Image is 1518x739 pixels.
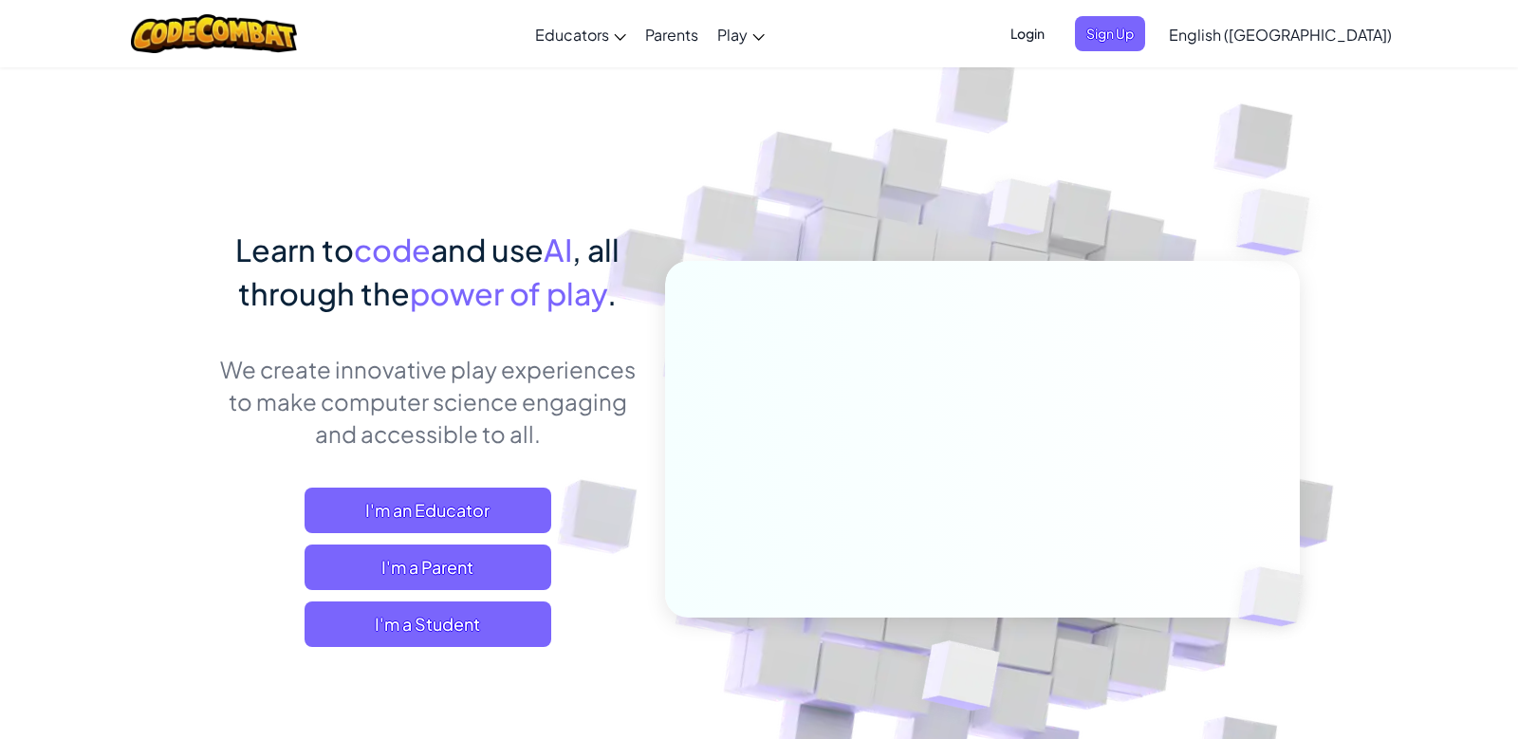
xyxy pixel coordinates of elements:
[1198,142,1362,303] img: Overlap cubes
[1169,25,1392,45] span: English ([GEOGRAPHIC_DATA])
[607,274,617,312] span: .
[708,9,774,60] a: Play
[1159,9,1401,60] a: English ([GEOGRAPHIC_DATA])
[305,545,551,590] a: I'm a Parent
[1075,16,1145,51] button: Sign Up
[305,488,551,533] a: I'm an Educator
[354,231,431,268] span: code
[410,274,607,312] span: power of play
[131,14,297,53] img: CodeCombat logo
[953,141,1089,283] img: Overlap cubes
[636,9,708,60] a: Parents
[218,353,637,450] p: We create innovative play experiences to make computer science engaging and accessible to all.
[235,231,354,268] span: Learn to
[717,25,748,45] span: Play
[526,9,636,60] a: Educators
[305,601,551,647] button: I'm a Student
[431,231,544,268] span: and use
[544,231,572,268] span: AI
[535,25,609,45] span: Educators
[999,16,1056,51] button: Login
[1207,527,1349,666] img: Overlap cubes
